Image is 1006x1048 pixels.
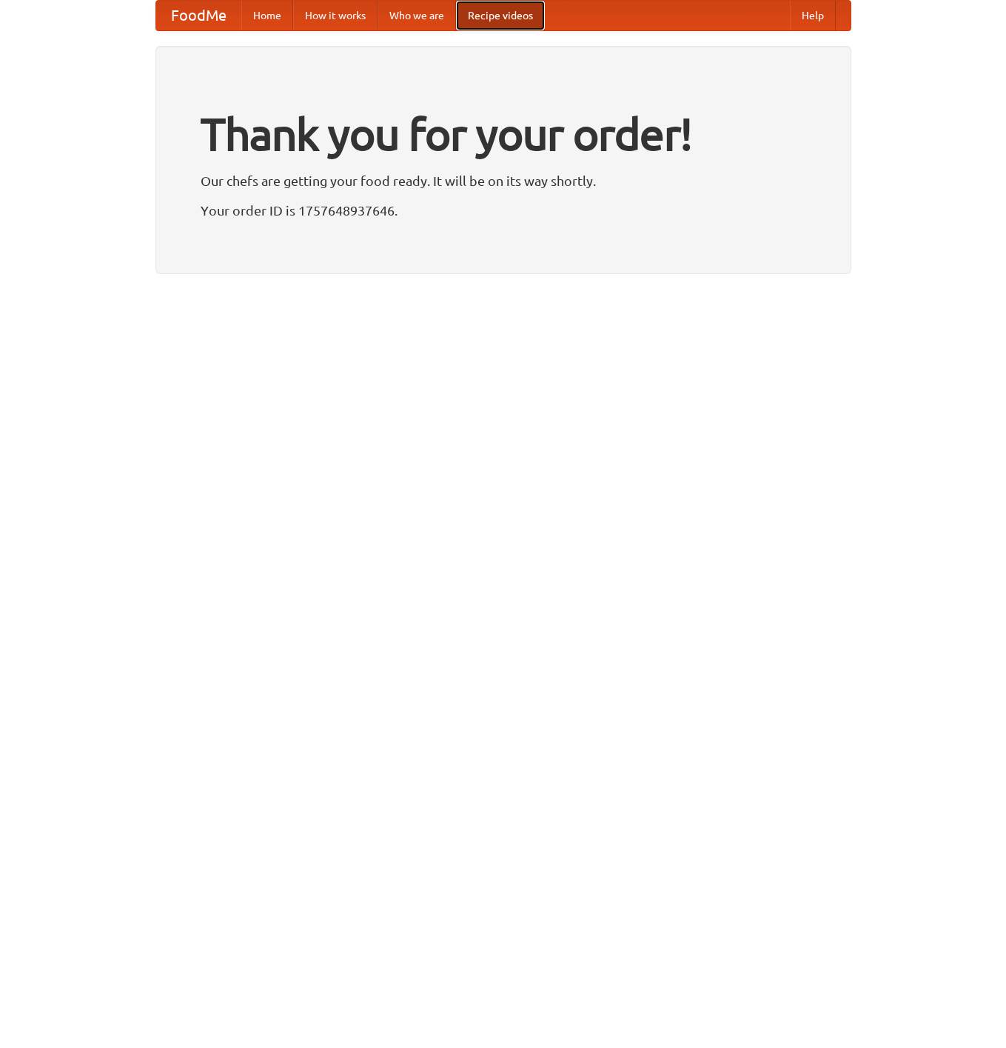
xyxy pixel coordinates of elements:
[378,1,456,30] a: Who we are
[201,199,806,221] p: Your order ID is 1757648937646.
[201,99,806,170] h1: Thank you for your order!
[201,170,806,192] p: Our chefs are getting your food ready. It will be on its way shortly.
[293,1,378,30] a: How it works
[790,1,836,30] a: Help
[456,1,545,30] a: Recipe videos
[156,1,241,30] a: FoodMe
[241,1,293,30] a: Home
